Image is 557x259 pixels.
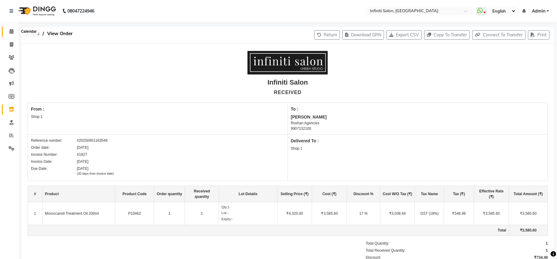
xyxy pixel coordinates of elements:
[528,30,549,40] button: Print
[347,186,380,202] th: Discount %
[474,186,509,202] th: Effective Rate (₹)
[444,186,474,202] th: Tax (₹)
[444,202,474,225] td: ₹546.96
[472,30,525,40] button: Connect To Transfer
[546,248,548,253] div: 1
[77,138,107,143] div: #20250901163548
[221,210,274,216] div: -
[221,205,274,210] div: 1
[415,202,444,225] td: GST (18%)
[77,166,114,176] div: [DATE]
[248,51,328,74] img: Company Logo
[291,146,545,151] div: Shop 1
[380,186,415,202] th: Cost W/O Tax (₹)
[154,186,185,202] th: Order quantity
[312,186,347,202] th: Cost (₹)
[509,225,548,236] td: ₹3,585.60
[31,166,77,176] div: Due Date:
[268,77,308,87] div: Infiniti Salon
[77,152,87,157] div: #1927
[415,186,444,202] th: Tax Name
[31,106,284,112] div: From :
[386,30,422,40] button: Export CSV
[424,30,470,40] button: Copy To Transfer
[546,241,548,246] div: 1
[221,217,232,221] span: Expiry:
[31,152,77,157] div: Invoice Number:
[347,202,380,225] td: 17 %
[77,145,88,150] div: [DATE]
[185,202,219,225] td: 1
[77,171,114,176] div: (30 days from invoice date)
[115,186,154,202] th: Product Code
[28,202,43,225] td: 1
[291,138,545,144] div: Delivered To :
[221,217,274,222] div: -
[277,202,312,225] td: ₹4,320.00
[532,8,545,14] span: Admin
[291,126,545,131] div: 9907132100
[16,2,58,20] img: logo
[42,202,115,225] td: Moroccanoil Treatment Oil 200ml
[366,248,405,253] div: Total Received Quantity:
[221,205,228,209] span: Qty:
[291,114,545,120] div: [PERSON_NAME]
[67,2,94,20] b: 08047224946
[291,120,545,126] div: Roshan Agencies
[31,159,77,164] div: Invoice Date:
[28,186,43,202] th: #
[380,202,415,225] td: ₹3,038.64
[44,28,76,39] span: View Order
[291,106,545,112] div: To :
[31,114,284,119] div: Shop 1
[221,211,227,215] span: Lot:
[154,202,185,225] td: 1
[474,202,509,225] td: ₹3,585.60
[274,89,302,96] div: RECEIVED
[28,225,509,236] td: Total
[42,186,115,202] th: Product
[342,30,384,40] button: Download GRN
[219,186,277,202] th: Lot Details
[31,145,77,150] div: Order date:
[509,186,548,202] th: Total Amount (₹)
[312,202,347,225] td: ₹3,585.60
[19,28,38,35] div: Calendar
[31,138,77,143] div: Reference number:
[115,202,154,225] td: P10462
[509,202,548,225] td: ₹3,585.60
[366,241,389,246] div: Total Quantity:
[277,186,312,202] th: Selling Price (₹)
[314,30,340,40] button: Return
[77,159,88,164] div: [DATE]
[185,186,219,202] th: Received quantity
